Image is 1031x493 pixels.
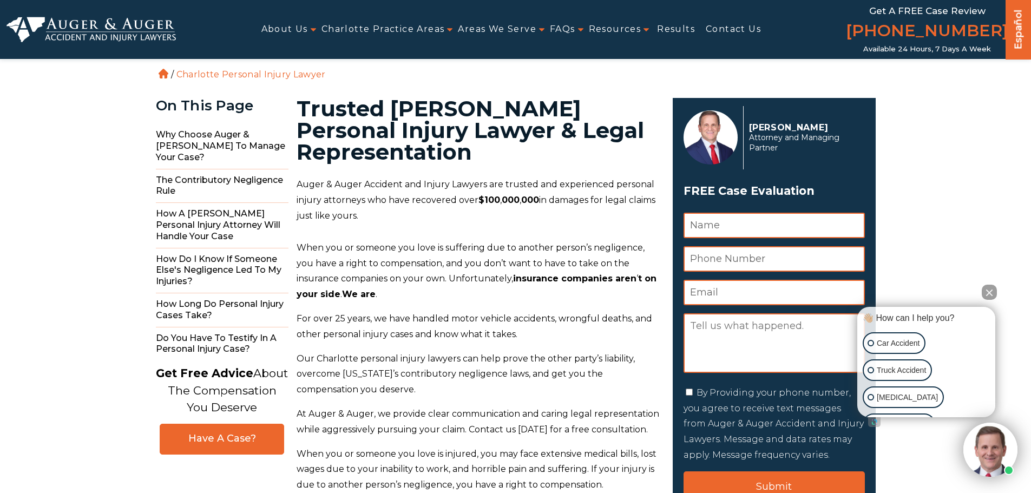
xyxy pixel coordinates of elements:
[160,424,284,455] a: Have A Case?
[868,417,881,427] a: Open intaker chat
[342,289,376,299] strong: We are
[513,273,636,284] strong: insurance companies aren
[297,406,660,438] p: At Auger & Auger, we provide clear communication and caring legal representation while aggressive...
[156,98,288,114] div: On This Page
[684,110,738,165] img: Herbert Auger
[297,446,660,493] p: When you or someone you love is injured, you may face extensive medical bills, lost wages due to ...
[297,177,660,224] p: Auger & Auger Accident and Injury Lawyers are trusted and experienced personal injury attorneys w...
[297,240,660,303] p: When you or someone you love is suffering due to another person’s negligence, you have a right to...
[156,124,288,169] span: Why Choose Auger & [PERSON_NAME] to Manage Your Case?
[156,169,288,203] span: The Contributory Negligence Rule
[458,17,536,42] a: Areas We Serve
[156,365,288,416] p: About The Compensation You Deserve
[684,387,864,460] label: By Providing your phone number, you agree to receive text messages from Auger & Auger Accident an...
[963,423,1017,477] img: Intaker widget Avatar
[684,181,865,201] span: FREE Case Evaluation
[877,337,920,350] p: Car Accident
[684,280,865,305] input: Email
[156,366,253,380] strong: Get Free Advice
[982,285,997,300] button: Close Intaker Chat Widget
[684,246,865,272] input: Phone Number
[321,17,445,42] a: Charlotte Practice Areas
[156,203,288,248] span: How a [PERSON_NAME] Personal Injury Attorney Will Handle Your Case
[846,19,1008,45] a: [PHONE_NUMBER]
[171,432,273,445] span: Have A Case?
[297,351,660,398] p: Our Charlotte personal injury lawyers can help prove the other party’s liability, overcome [US_ST...
[156,293,288,327] span: How Long do Personal Injury Cases Take?
[478,195,500,205] strong: $100
[261,17,308,42] a: About Us
[684,213,865,238] input: Name
[657,17,695,42] a: Results
[156,327,288,361] span: Do You Have to Testify in a Personal Injury Case?
[589,17,641,42] a: Resources
[297,98,660,163] h1: Trusted [PERSON_NAME] Personal Injury Lawyer & Legal Representation
[174,69,329,80] li: Charlotte Personal Injury Lawyer
[156,248,288,293] span: How do I Know if Someone Else's Negligence Led to My Injuries?
[877,364,926,377] p: Truck Accident
[550,17,575,42] a: FAQs
[749,133,859,153] span: Attorney and Managing Partner
[749,122,859,133] p: [PERSON_NAME]
[502,195,520,205] strong: 000
[521,195,539,205] strong: 000
[860,312,993,324] div: 👋🏼 How can I help you?
[159,69,168,78] a: Home
[706,17,761,42] a: Contact Us
[863,45,991,54] span: Available 24 Hours, 7 Days a Week
[877,391,938,404] p: [MEDICAL_DATA]
[6,17,176,43] img: Auger & Auger Accident and Injury Lawyers Logo
[297,311,660,343] p: For over 25 years, we have handled motor vehicle accidents, wrongful deaths, and other personal i...
[869,5,986,16] span: Get a FREE Case Review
